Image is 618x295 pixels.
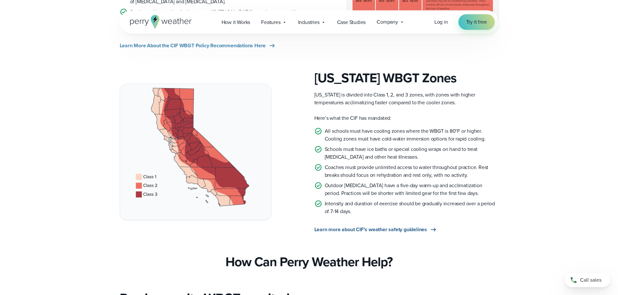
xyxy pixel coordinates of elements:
[120,42,276,50] a: Learn More About the CIF WBGT Policy Recommendations Here
[325,145,499,161] p: Schools must have ice baths or special cooling wraps on hand to treat [MEDICAL_DATA] and other he...
[466,18,487,26] span: Try it free
[120,42,266,50] span: Learn More About the CIF WBGT Policy Recommendations Here
[314,114,499,122] p: Here’s what the CIF has mandated:
[298,18,320,26] span: Industries
[377,18,398,26] span: Company
[337,18,366,26] span: Case Studies
[261,18,280,26] span: Features
[314,70,499,86] h3: [US_STATE] WBGT Zones
[120,84,271,220] img: California WBGT Map
[314,226,427,233] span: Learn more about CIF’s weather safety guidelines
[580,276,601,284] span: Call sales
[325,127,499,143] p: All schools must have cooling zones where the WBGT is 80°F or higher. Cooling zones must have col...
[222,18,250,26] span: How it Works
[434,18,448,26] a: Log in
[314,91,499,107] p: [US_STATE] is divided into Class 1, 2, and 3 zones, with zones with higher temperatures acclimati...
[314,226,437,233] a: Learn more about CIF’s weather safety guidelines
[332,16,371,29] a: Case Studies
[325,164,499,179] p: Coaches must provide unlimited access to water throughout practice. Rest breaks should focus on r...
[325,200,499,215] p: Intensity and duration of exercise should be gradually increased over a period of 7-14 days.
[565,273,610,287] a: Call sales
[225,254,393,270] h3: How Can Perry Weather Help?
[458,14,495,30] a: Try it free
[325,182,499,197] p: Outdoor [MEDICAL_DATA] have a five-day warm-up and acclimatization period. Practices will be shor...
[216,16,256,29] a: How it Works
[130,8,304,31] p: Student-athletes who display signs of [MEDICAL_DATA] must be removed from a practice or game and ...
